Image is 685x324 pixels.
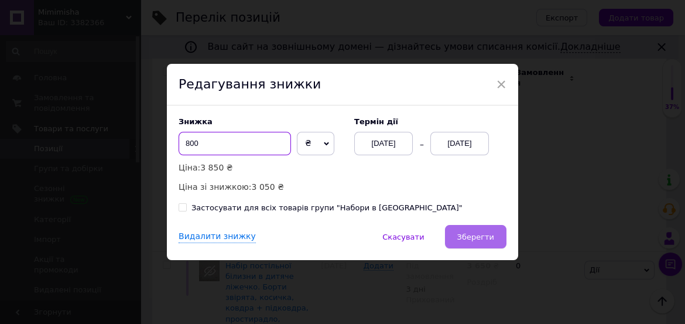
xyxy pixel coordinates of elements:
[179,161,342,174] p: Ціна:
[179,231,256,243] div: Видалити знижку
[370,225,436,248] button: Скасувати
[252,182,284,192] span: 3 050 ₴
[179,180,342,193] p: Ціна зі знижкою:
[354,132,413,155] div: [DATE]
[457,233,494,241] span: Зберегти
[179,117,213,126] span: Знижка
[305,138,311,148] span: ₴
[200,163,232,172] span: 3 850 ₴
[430,132,489,155] div: [DATE]
[382,233,424,241] span: Скасувати
[445,225,506,248] button: Зберегти
[191,203,463,213] div: Застосувати для всіх товарів групи "Набори в [GEOGRAPHIC_DATA]"
[354,117,506,126] label: Термін дії
[179,77,321,91] span: Редагування знижки
[496,74,506,94] span: ×
[179,132,291,155] input: 0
